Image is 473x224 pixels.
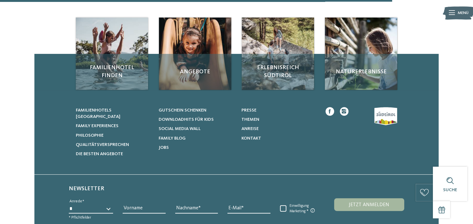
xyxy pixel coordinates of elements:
[76,132,151,139] a: Philosophie
[241,116,317,123] a: Themen
[76,152,123,156] span: Die besten Angebote
[159,126,201,131] span: Social Media Wall
[159,18,231,90] img: Suite "Veilchen"
[69,216,91,220] span: * Pflichtfelder
[241,136,261,141] span: Kontakt
[159,135,234,141] a: Family Blog
[241,108,256,112] span: Presse
[241,107,317,113] a: Presse
[159,116,234,123] a: Downloadhits für Kids
[159,144,234,151] a: Jobs
[241,135,317,141] a: Kontakt
[159,108,206,112] span: Gutschein schenken
[349,202,389,207] span: Jetzt anmelden
[76,18,148,90] a: Suite "Veilchen" Familienhotel finden
[325,18,397,90] a: Suite "Veilchen" Naturerlebnisse
[82,64,142,80] span: Familienhotel finden
[159,117,214,122] span: Downloadhits für Kids
[325,18,397,90] img: Suite "Veilchen"
[69,186,104,191] span: Newsletter
[165,68,226,76] span: Angebote
[159,126,234,132] a: Social Media Wall
[159,145,169,150] span: Jobs
[76,123,151,129] a: Family Experiences
[76,108,120,119] span: Familienhotels [GEOGRAPHIC_DATA]
[76,141,151,148] a: Qualitätsversprechen
[76,124,118,128] span: Family Experiences
[443,188,457,192] span: Suche
[242,18,314,90] a: Suite "Veilchen" Erlebnisreich Südtirol
[247,64,308,80] span: Erlebnisreich Südtirol
[76,133,104,138] span: Philosophie
[334,198,404,211] button: Jetzt anmelden
[159,107,234,113] a: Gutschein schenken
[76,107,151,120] a: Familienhotels [GEOGRAPHIC_DATA]
[159,18,231,90] a: Suite "Veilchen" Angebote
[76,18,148,90] img: Suite "Veilchen"
[241,117,259,122] span: Themen
[242,18,314,90] img: Suite "Veilchen"
[241,126,258,131] span: Anreise
[331,68,391,76] span: Naturerlebnisse
[286,204,320,214] span: Einwilligung Marketing
[241,126,317,132] a: Anreise
[159,136,186,141] span: Family Blog
[76,151,151,157] a: Die besten Angebote
[76,142,129,147] span: Qualitätsversprechen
